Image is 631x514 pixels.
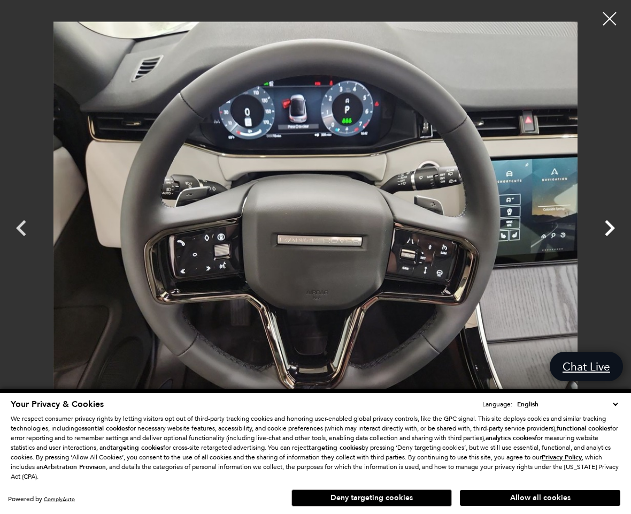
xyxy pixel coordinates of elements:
span: Your Privacy & Cookies [11,398,104,410]
strong: essential cookies [78,424,128,433]
div: Previous [5,207,37,255]
strong: targeting cookies [309,443,361,452]
u: Privacy Policy [542,453,582,462]
div: Next [594,207,626,255]
strong: analytics cookies [486,434,535,442]
button: Deny targeting cookies [291,489,452,507]
p: We respect consumer privacy rights by letting visitors opt out of third-party tracking cookies an... [11,414,620,481]
strong: Arbitration Provision [43,463,106,471]
div: Language: [482,401,512,407]
div: Powered by [8,496,75,503]
a: ComplyAuto [44,496,75,503]
button: Allow all cookies [460,490,620,506]
a: Chat Live [550,352,623,381]
img: New 2026 Tribeca Blue LAND ROVER Dynamic SE image 19 [53,8,578,428]
strong: targeting cookies [110,443,163,452]
select: Language Select [514,399,620,410]
span: Chat Live [557,359,615,374]
strong: functional cookies [557,424,610,433]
